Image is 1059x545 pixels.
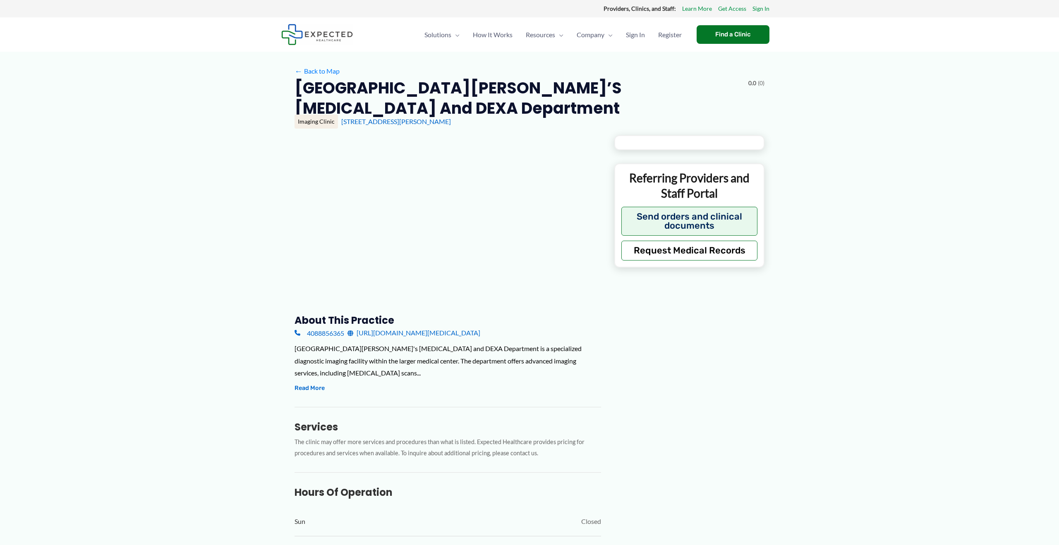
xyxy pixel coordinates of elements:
[295,486,601,499] h3: Hours of Operation
[473,20,513,49] span: How It Works
[295,78,742,119] h2: [GEOGRAPHIC_DATA][PERSON_NAME]’s [MEDICAL_DATA] and DEXA Department
[526,20,555,49] span: Resources
[621,241,757,261] button: Request Medical Records
[424,20,451,49] span: Solutions
[295,67,302,75] span: ←
[577,20,604,49] span: Company
[658,20,682,49] span: Register
[295,437,601,459] p: The clinic may offer more services and procedures than what is listed. Expected Healthcare provid...
[418,20,466,49] a: SolutionsMenu Toggle
[619,20,652,49] a: Sign In
[752,3,769,14] a: Sign In
[295,314,601,327] h3: About this practice
[626,20,645,49] span: Sign In
[295,383,325,393] button: Read More
[682,3,712,14] a: Learn More
[295,115,338,129] div: Imaging Clinic
[295,421,601,433] h3: Services
[295,65,340,77] a: ←Back to Map
[718,3,746,14] a: Get Access
[347,327,480,339] a: [URL][DOMAIN_NAME][MEDICAL_DATA]
[451,20,460,49] span: Menu Toggle
[341,117,451,125] a: [STREET_ADDRESS][PERSON_NAME]
[418,20,688,49] nav: Primary Site Navigation
[466,20,519,49] a: How It Works
[621,170,757,201] p: Referring Providers and Staff Portal
[570,20,619,49] a: CompanyMenu Toggle
[652,20,688,49] a: Register
[604,5,676,12] strong: Providers, Clinics, and Staff:
[697,25,769,44] a: Find a Clinic
[295,342,601,379] div: [GEOGRAPHIC_DATA][PERSON_NAME]'s [MEDICAL_DATA] and DEXA Department is a specialized diagnostic i...
[555,20,563,49] span: Menu Toggle
[519,20,570,49] a: ResourcesMenu Toggle
[581,515,601,528] span: Closed
[748,78,756,88] span: 0.0
[604,20,613,49] span: Menu Toggle
[758,78,764,88] span: (0)
[621,207,757,236] button: Send orders and clinical documents
[295,327,344,339] a: 4088856365
[295,515,305,528] span: Sun
[281,24,353,45] img: Expected Healthcare Logo - side, dark font, small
